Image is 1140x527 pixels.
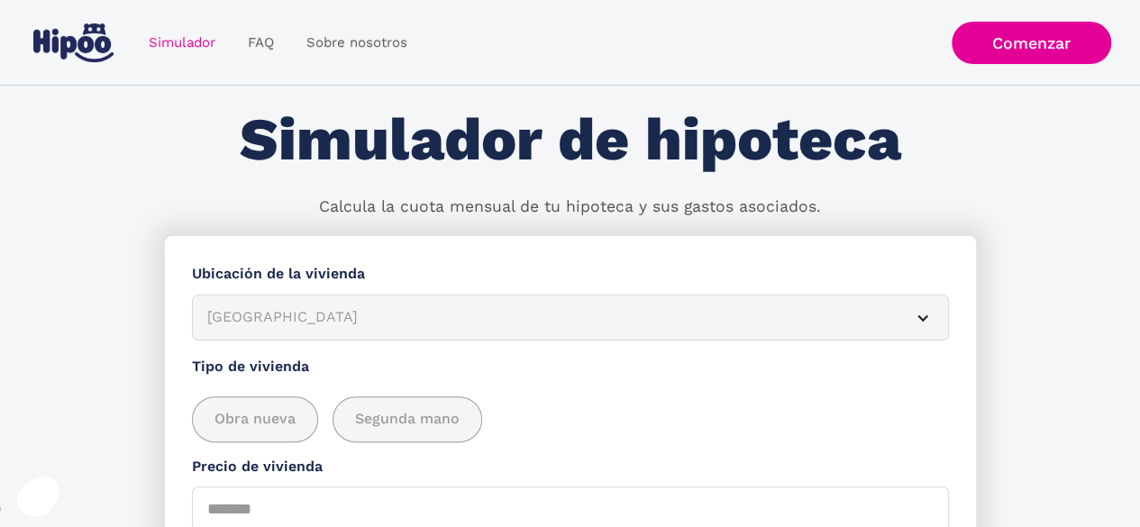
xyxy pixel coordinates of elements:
[232,25,290,60] a: FAQ
[319,195,821,219] p: Calcula la cuota mensual de tu hipoteca y sus gastos asociados.
[30,16,118,69] a: home
[355,408,460,431] span: Segunda mano
[240,107,901,173] h1: Simulador de hipoteca
[214,408,296,431] span: Obra nueva
[207,306,890,329] div: [GEOGRAPHIC_DATA]
[192,356,949,378] label: Tipo de vivienda
[290,25,424,60] a: Sobre nosotros
[192,396,949,442] div: add_description_here
[952,22,1111,64] a: Comenzar
[132,25,232,60] a: Simulador
[192,295,949,341] article: [GEOGRAPHIC_DATA]
[192,263,949,286] label: Ubicación de la vivienda
[192,456,949,478] label: Precio de vivienda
